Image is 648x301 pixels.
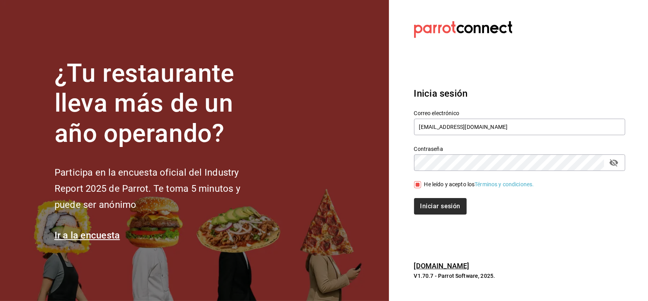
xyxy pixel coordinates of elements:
[414,272,625,280] p: V1.70.7 - Parrot Software, 2025.
[607,156,621,169] button: passwordField
[55,165,267,213] h2: Participa en la encuesta oficial del Industry Report 2025 de Parrot. Te toma 5 minutos y puede se...
[424,180,534,189] div: He leído y acepto los
[475,181,534,187] a: Términos y condiciones.
[414,110,625,116] label: Correo electrónico
[55,230,120,241] a: Ir a la encuesta
[414,86,625,101] h3: Inicia sesión
[55,59,267,149] h1: ¿Tu restaurante lleva más de un año operando?
[414,262,469,270] a: [DOMAIN_NAME]
[414,119,625,135] input: Ingresa tu correo electrónico
[414,146,625,152] label: Contraseña
[414,198,467,215] button: Iniciar sesión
